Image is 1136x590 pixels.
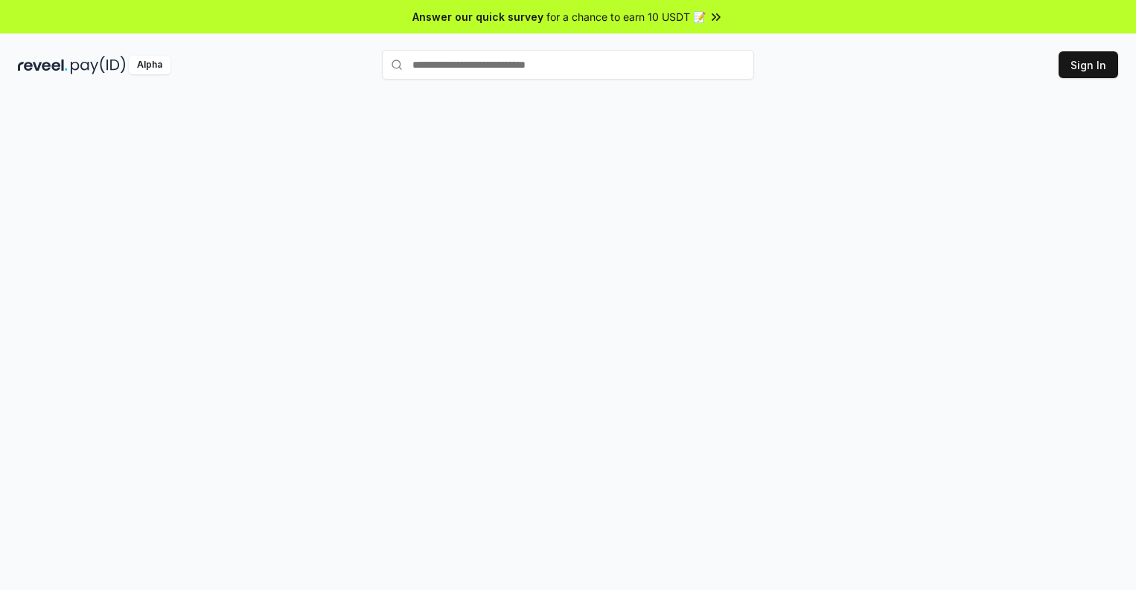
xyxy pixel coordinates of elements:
[412,9,543,25] span: Answer our quick survey
[546,9,706,25] span: for a chance to earn 10 USDT 📝
[71,56,126,74] img: pay_id
[18,56,68,74] img: reveel_dark
[1059,51,1118,78] button: Sign In
[129,56,170,74] div: Alpha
